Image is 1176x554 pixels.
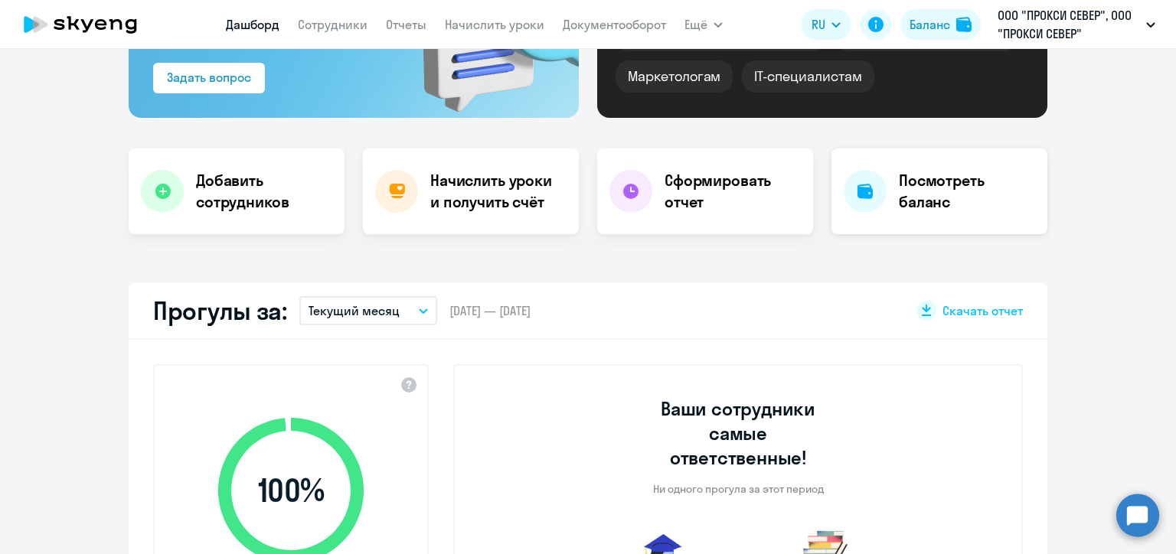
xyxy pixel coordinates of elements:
div: Маркетологам [616,60,733,93]
h4: Посмотреть баланс [899,170,1035,213]
span: Ещё [684,15,707,34]
button: RU [801,9,851,40]
h2: Прогулы за: [153,295,287,326]
div: IT-специалистам [742,60,874,93]
a: Сотрудники [298,17,367,32]
p: Ни одного прогула за этот период [653,482,824,496]
img: balance [956,17,972,32]
div: Задать вопрос [167,68,251,86]
span: Скачать отчет [942,302,1023,319]
p: Текущий месяц [309,301,400,320]
button: Текущий месяц [299,296,437,325]
div: Баланс [910,15,950,34]
button: Задать вопрос [153,63,265,93]
a: Дашборд [226,17,279,32]
button: ООО "ПРОКСИ СЕВЕР", ООО "ПРОКСИ СЕВЕР" [990,6,1163,43]
h4: Сформировать отчет [665,170,801,213]
span: 100 % [203,472,379,509]
button: Балансbalance [900,9,981,40]
a: Отчеты [386,17,426,32]
span: [DATE] — [DATE] [449,302,531,319]
a: Документооборот [563,17,666,32]
a: Начислить уроки [445,17,544,32]
h3: Ваши сотрудники самые ответственные! [640,396,837,470]
button: Ещё [684,9,723,40]
h4: Добавить сотрудников [196,170,332,213]
p: ООО "ПРОКСИ СЕВЕР", ООО "ПРОКСИ СЕВЕР" [998,6,1140,43]
h4: Начислить уроки и получить счёт [430,170,563,213]
span: RU [812,15,825,34]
